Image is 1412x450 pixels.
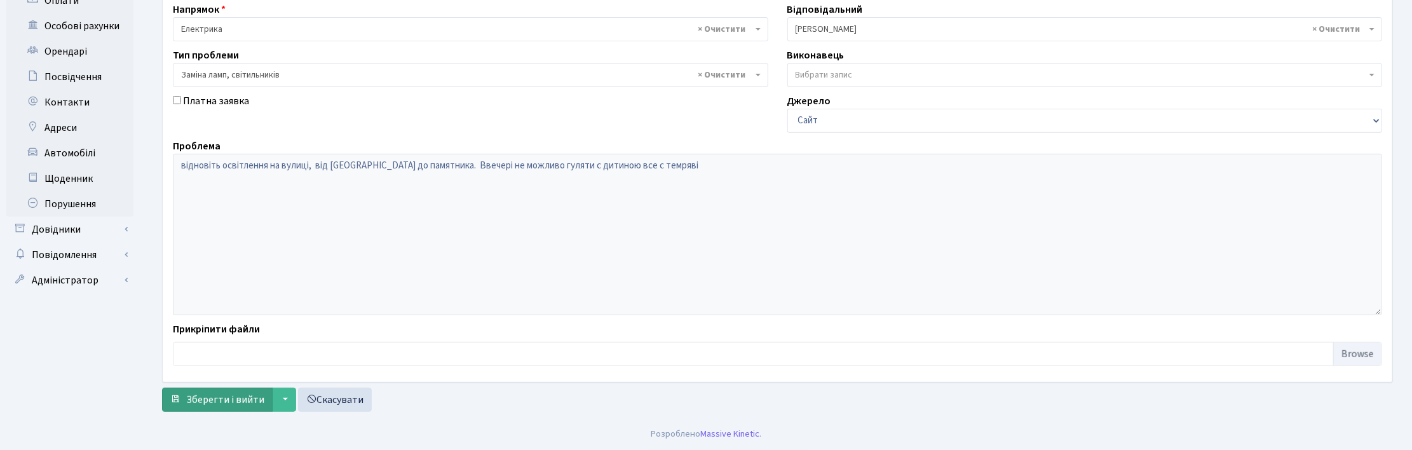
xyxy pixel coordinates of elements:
span: Заміна ламп, світильників [173,63,768,87]
span: Видалити всі елементи [1312,23,1360,36]
div: Розроблено . [651,427,761,441]
span: Видалити всі елементи [698,23,746,36]
a: Автомобілі [6,140,133,166]
label: Напрямок [173,2,226,17]
label: Відповідальний [787,2,863,17]
label: Прикріпити файли [173,322,260,337]
span: Вибрати запис [796,69,853,81]
label: Проблема [173,139,221,154]
a: Контакти [6,90,133,115]
a: Повідомлення [6,242,133,268]
a: Порушення [6,191,133,217]
a: Орендарі [6,39,133,64]
textarea: відновіть освітлення на вулиці, від [GEOGRAPHIC_DATA] до памятника. Ввечері не можливо гуляти с д... [173,154,1382,315]
a: Посвідчення [6,64,133,90]
label: Джерело [787,93,831,109]
label: Виконавець [787,48,845,63]
span: Електрика [173,17,768,41]
a: Особові рахунки [6,13,133,39]
button: Зберегти і вийти [162,388,273,412]
label: Тип проблеми [173,48,239,63]
a: Massive Kinetic [700,427,759,440]
span: Електрика [181,23,752,36]
span: Корчун А. А. [787,17,1383,41]
label: Платна заявка [183,93,249,109]
span: Видалити всі елементи [698,69,746,81]
span: Корчун А. А. [796,23,1367,36]
a: Скасувати [298,388,372,412]
a: Адміністратор [6,268,133,293]
span: Зберегти і вийти [186,393,264,407]
span: Заміна ламп, світильників [181,69,752,81]
a: Адреси [6,115,133,140]
a: Довідники [6,217,133,242]
a: Щоденник [6,166,133,191]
